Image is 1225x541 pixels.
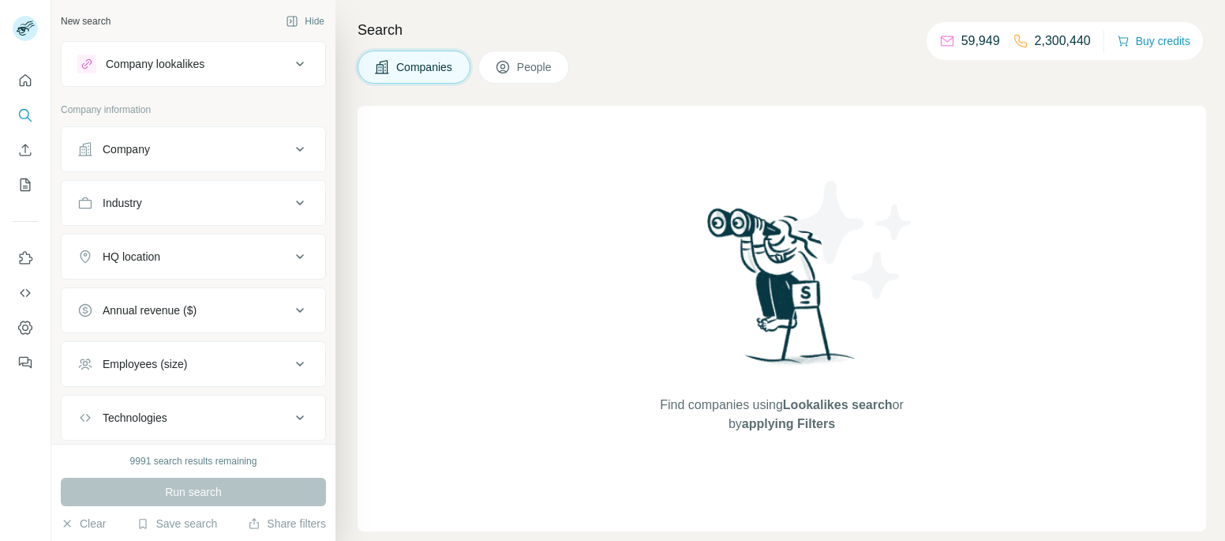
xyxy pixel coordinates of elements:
[13,279,38,307] button: Use Surfe API
[275,9,335,33] button: Hide
[62,399,325,437] button: Technologies
[13,136,38,164] button: Enrich CSV
[13,348,38,377] button: Feedback
[13,171,38,199] button: My lists
[103,356,187,372] div: Employees (size)
[13,101,38,130] button: Search
[103,249,160,265] div: HQ location
[106,56,204,72] div: Company lookalikes
[13,66,38,95] button: Quick start
[62,345,325,383] button: Employees (size)
[742,417,835,430] span: applying Filters
[517,59,553,75] span: People
[103,195,142,211] div: Industry
[103,410,167,426] div: Technologies
[61,516,106,532] button: Clear
[103,141,150,157] div: Company
[782,169,924,311] img: Surfe Illustration - Stars
[655,396,908,434] span: Find companies using or by
[358,19,1206,41] h4: Search
[248,516,326,532] button: Share filters
[137,516,217,532] button: Save search
[700,204,864,380] img: Surfe Illustration - Woman searching with binoculars
[62,45,325,83] button: Company lookalikes
[103,302,197,318] div: Annual revenue ($)
[13,244,38,272] button: Use Surfe on LinkedIn
[62,184,325,222] button: Industry
[961,32,1000,51] p: 59,949
[62,130,325,168] button: Company
[61,14,111,28] div: New search
[62,238,325,276] button: HQ location
[61,103,326,117] p: Company information
[1035,32,1091,51] p: 2,300,440
[396,59,454,75] span: Companies
[1117,30,1190,52] button: Buy credits
[62,291,325,329] button: Annual revenue ($)
[130,454,257,468] div: 9991 search results remaining
[783,398,893,411] span: Lookalikes search
[13,314,38,342] button: Dashboard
